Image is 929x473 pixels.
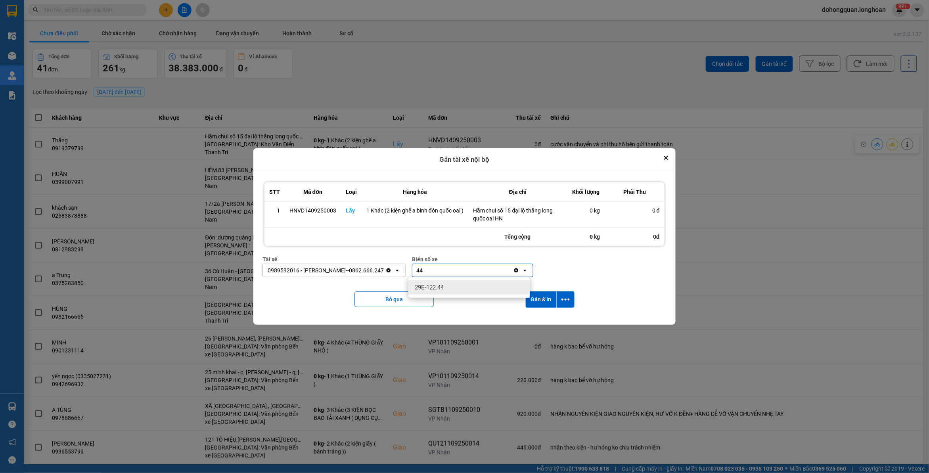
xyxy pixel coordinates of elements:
div: 0 kg [572,207,600,214]
div: Tổng cộng [468,228,567,246]
div: Lấy [346,207,357,214]
svg: Clear value [385,267,392,274]
svg: open [522,267,528,274]
button: Bỏ qua [354,291,434,307]
div: 1 Khác (2 kiện ghế a bình đón quốc oai ) [366,207,464,214]
div: 0989592016 - [PERSON_NAME]--0862.666.247 [268,266,384,274]
div: 1 [269,207,280,214]
div: HNVD1409250003 [289,207,336,214]
div: Hàng hóa [366,187,464,197]
span: 29E-122.44 [415,283,444,291]
svg: Clear value [513,267,519,274]
div: 0 kg [567,228,605,246]
div: Biển số xe [412,255,533,264]
div: Loại [346,187,357,197]
div: 0 đ [610,207,660,214]
div: Khối lượng [572,187,600,197]
div: dialog [253,148,676,325]
div: Hầm chui sô 15 đại lộ thăng long quốc oai HN [473,207,563,222]
div: Mã đơn [289,187,336,197]
button: Gán & In [526,291,556,308]
div: Tài xế [262,255,406,264]
ul: Menu [408,277,530,298]
div: STT [269,187,280,197]
div: Phải Thu [610,187,660,197]
div: Địa chỉ [473,187,563,197]
div: Gán tài xế nội bộ [253,148,676,171]
div: 0đ [605,228,665,246]
button: Close [661,153,671,163]
svg: open [394,267,400,274]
